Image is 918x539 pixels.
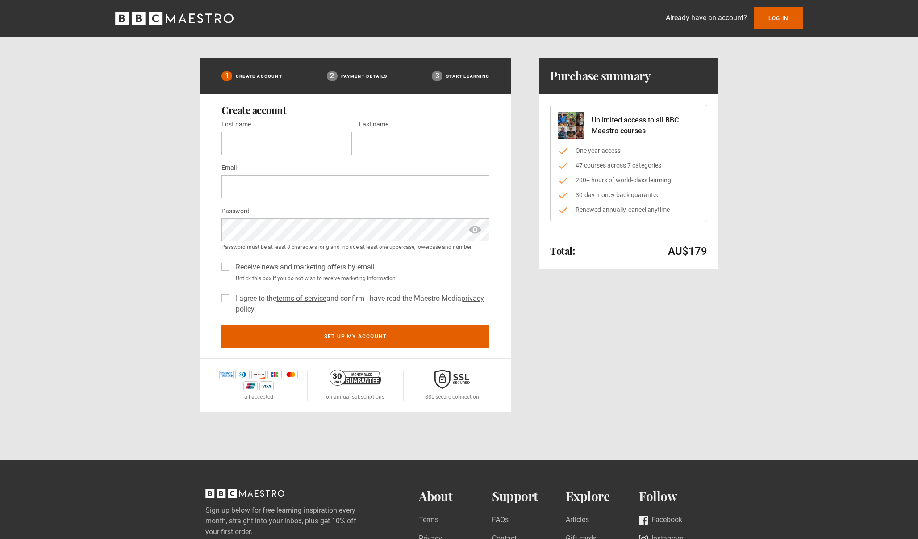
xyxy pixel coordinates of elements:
img: 30-day-money-back-guarantee-c866a5dd536ff72a469b.png [330,370,381,386]
a: FAQs [492,514,509,526]
label: Email [221,163,237,173]
h2: Total: [550,245,575,256]
label: Last name [359,119,388,130]
li: 47 courses across 7 categories [558,161,700,170]
a: Log In [754,7,803,29]
h2: Support [492,489,566,504]
img: mastercard [284,370,298,379]
p: all accepted [244,393,273,401]
h1: Purchase summary [550,69,651,83]
label: I agree to the and confirm I have read the Maestro Media . [232,293,489,315]
li: One year access [558,146,700,156]
p: Create Account [236,73,282,80]
h2: About [419,489,492,504]
label: Password [221,206,250,217]
p: Unlimited access to all BBC Maestro courses [592,115,700,136]
label: Receive news and marketing offers by email. [232,262,376,273]
label: First name [221,119,251,130]
p: AU$179 [668,244,707,258]
li: 200+ hours of world-class learning [558,176,700,185]
div: 3 [432,71,442,81]
div: 1 [221,71,232,81]
img: jcb [267,370,282,379]
p: Start learning [446,73,489,80]
a: Articles [566,514,589,526]
small: Password must be at least 8 characters long and include at least one uppercase, lowercase and num... [221,243,489,251]
button: Set up my account [221,325,489,348]
li: Renewed annually, cancel anytime [558,205,700,215]
img: amex [219,370,234,379]
img: discover [251,370,266,379]
img: unionpay [243,381,258,391]
p: Payment details [341,73,388,80]
small: Untick this box if you do not wish to receive marketing information. [232,274,489,282]
a: Facebook [639,514,682,526]
h2: Explore [566,489,639,504]
svg: BBC Maestro [115,12,234,25]
svg: BBC Maestro, back to top [205,489,284,498]
li: 30-day money back guarantee [558,190,700,200]
div: 2 [327,71,338,81]
p: on annual subscriptions [326,393,384,401]
p: Already have an account? [666,13,747,23]
h2: Follow [639,489,713,504]
span: show password [468,218,482,241]
img: diners [235,370,250,379]
p: SSL secure connection [425,393,479,401]
a: BBC Maestro, back to top [205,492,284,501]
a: terms of service [276,294,326,303]
label: Sign up below for free learning inspiration every month, straight into your inbox, plus get 10% o... [205,505,383,537]
img: visa [259,381,274,391]
a: Terms [419,514,438,526]
h2: Create account [221,105,489,115]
